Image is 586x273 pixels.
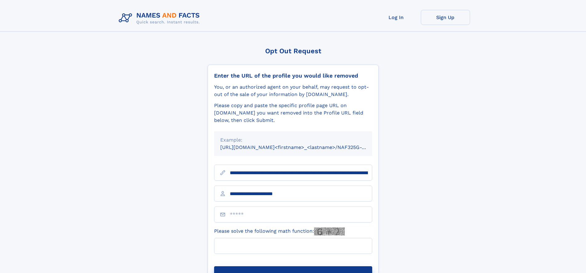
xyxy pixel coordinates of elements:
[214,227,345,235] label: Please solve the following math function:
[214,72,372,79] div: Enter the URL of the profile you would like removed
[220,136,366,144] div: Example:
[220,144,384,150] small: [URL][DOMAIN_NAME]<firstname>_<lastname>/NAF325G-xxxxxxxx
[421,10,470,25] a: Sign Up
[208,47,379,55] div: Opt Out Request
[214,102,372,124] div: Please copy and paste the specific profile page URL on [DOMAIN_NAME] you want removed into the Pr...
[116,10,205,26] img: Logo Names and Facts
[214,83,372,98] div: You, or an authorized agent on your behalf, may request to opt-out of the sale of your informatio...
[372,10,421,25] a: Log In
